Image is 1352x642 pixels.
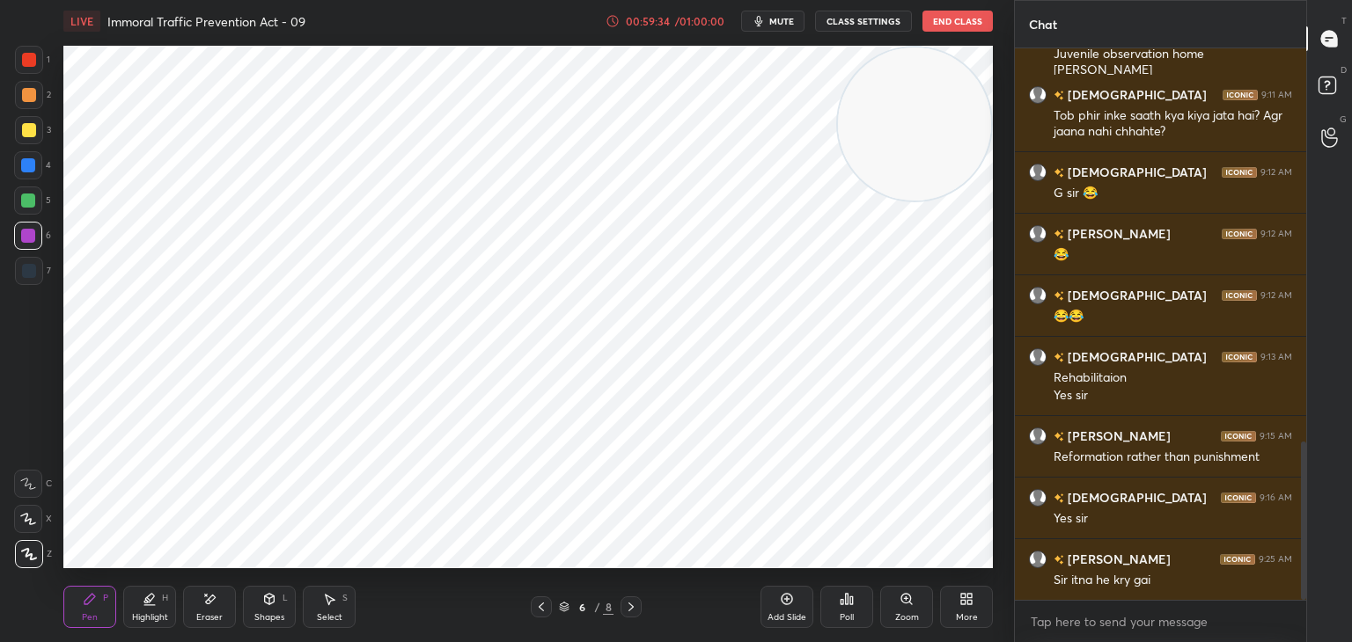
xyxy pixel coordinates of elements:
div: 1 [15,46,50,74]
h6: [PERSON_NAME] [1064,427,1171,445]
p: T [1341,14,1347,27]
img: default.png [1029,489,1047,507]
div: G sir 😂 [1054,185,1292,202]
div: grid [1015,48,1306,601]
div: X [14,505,52,533]
div: 9:16 AM [1260,492,1292,503]
span: mute [769,15,794,27]
div: L [283,594,288,602]
img: no-rating-badge.077c3623.svg [1054,353,1064,362]
div: 5 [14,186,51,215]
img: default.png [1029,427,1047,445]
img: default.png [1029,287,1047,304]
div: Pen [82,613,98,622]
img: no-rating-badge.077c3623.svg [1054,555,1064,565]
h6: [DEMOGRAPHIC_DATA] [1064,347,1207,366]
div: 00:59:34 [623,16,672,26]
img: iconic-dark.1390631f.png [1222,290,1257,301]
h6: [DEMOGRAPHIC_DATA] [1064,85,1207,104]
div: 4 [14,151,51,179]
div: Rehabilitaion [1054,369,1292,387]
div: P [103,594,108,602]
div: 9:12 AM [1260,229,1292,239]
img: iconic-dark.1390631f.png [1222,229,1257,239]
button: CLASS SETTINGS [815,11,912,32]
h6: [DEMOGRAPHIC_DATA] [1064,163,1207,181]
h6: [DEMOGRAPHIC_DATA] [1064,286,1207,304]
p: Chat [1015,1,1071,47]
div: C [14,470,52,498]
div: Highlight [132,613,168,622]
div: 9:12 AM [1260,290,1292,301]
div: Reformation rather than punishment [1054,449,1292,466]
img: iconic-dark.1390631f.png [1223,90,1258,100]
img: default.png [1029,348,1047,366]
div: Shapes [254,613,284,622]
div: Zoom [895,613,919,622]
img: default.png [1029,164,1047,181]
div: Tob phir inke saath kya kiya jata hai? Agr jaana nahi chhahte? [1054,107,1292,141]
div: Sir itna he kry gai [1054,572,1292,589]
img: no-rating-badge.077c3623.svg [1054,168,1064,178]
div: Add Slide [768,613,806,622]
h6: [PERSON_NAME] [1064,224,1171,243]
div: 😂 [1054,246,1292,264]
img: iconic-dark.1390631f.png [1221,431,1256,441]
div: Z [15,540,52,568]
div: LIVE [63,11,100,32]
div: 8 [603,599,614,615]
div: / 01:00:00 [672,16,727,26]
img: iconic-dark.1390631f.png [1222,167,1257,178]
div: 😂😂 [1054,308,1292,325]
div: 2 [15,81,51,109]
div: 9:11 AM [1261,90,1292,100]
img: no-rating-badge.077c3623.svg [1054,493,1064,503]
button: End Class [922,11,993,32]
div: / [594,602,599,612]
div: Yes sir [1054,387,1292,405]
div: Juvenile observation home [PERSON_NAME] [1054,46,1292,79]
div: Yes sir [1054,510,1292,528]
div: 9:12 AM [1260,167,1292,178]
button: mute [741,11,805,32]
div: 9:13 AM [1260,352,1292,362]
div: Poll [840,613,854,622]
div: S [342,594,348,602]
div: 9:25 AM [1259,554,1292,565]
p: G [1340,113,1347,126]
img: default.png [1029,225,1047,243]
img: no-rating-badge.077c3623.svg [1054,291,1064,301]
div: More [956,613,978,622]
div: Eraser [196,613,223,622]
h6: [PERSON_NAME] [1064,550,1171,568]
div: Select [317,613,342,622]
img: iconic-dark.1390631f.png [1221,492,1256,503]
div: 6 [573,602,591,612]
h6: [DEMOGRAPHIC_DATA] [1064,488,1207,507]
img: iconic-dark.1390631f.png [1222,352,1257,362]
div: 6 [14,222,51,250]
img: no-rating-badge.077c3623.svg [1054,432,1064,441]
div: H [162,594,168,602]
img: iconic-dark.1390631f.png [1220,554,1255,565]
div: 7 [15,257,51,285]
img: no-rating-badge.077c3623.svg [1054,91,1064,100]
h4: Immoral Traffic Prevention Act - 09 [107,13,305,30]
p: D [1341,63,1347,77]
img: default.png [1029,551,1047,568]
div: 9:15 AM [1260,431,1292,441]
img: no-rating-badge.077c3623.svg [1054,230,1064,239]
div: 3 [15,116,51,144]
img: default.png [1029,86,1047,104]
